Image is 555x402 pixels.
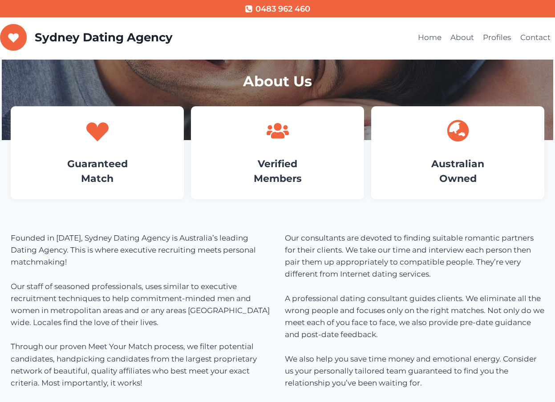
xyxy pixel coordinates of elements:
h1: About Us [12,71,543,92]
a: Contact [516,27,555,48]
a: 0483 962 460 [245,3,310,16]
a: Home [413,27,446,48]
p: Our consultants are devoted to finding suitable romantic partners for their clients. We take our ... [285,232,545,389]
p: Sydney Dating Agency [35,31,173,44]
a: Profiles [478,27,515,48]
p: Founded in [DATE], Sydney Dating Agency is Australia’s leading Dating Agency. This is where execu... [11,232,271,389]
a: VerifiedMembers [254,158,302,185]
a: GuaranteedMatch [67,158,128,185]
span: 0483 962 460 [255,3,310,16]
a: About [446,27,478,48]
a: AustralianOwned [431,158,484,185]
